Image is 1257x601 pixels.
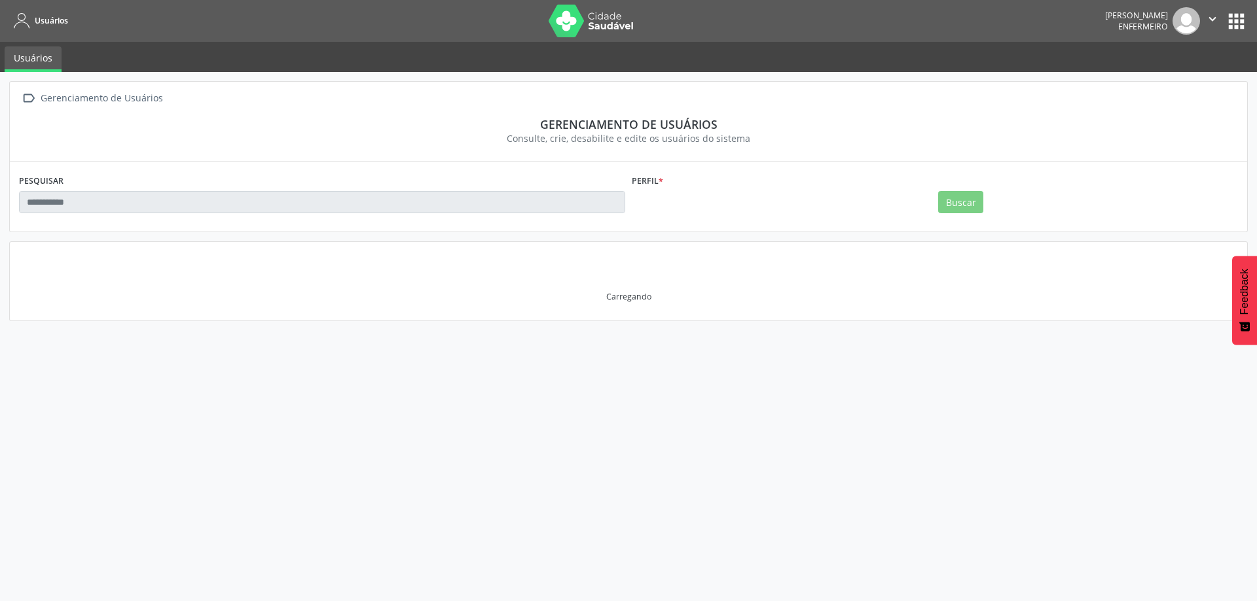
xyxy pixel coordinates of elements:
a: Usuários [9,10,68,31]
button: Feedback - Mostrar pesquisa [1232,256,1257,345]
span: Feedback [1239,269,1250,315]
button: Buscar [938,191,983,213]
span: Enfermeiro [1118,21,1168,32]
a:  Gerenciamento de Usuários [19,89,165,108]
i:  [19,89,38,108]
div: Consulte, crie, desabilite e edite os usuários do sistema [28,131,1229,145]
img: img [1173,7,1200,35]
button:  [1200,7,1225,35]
div: Carregando [606,291,651,302]
div: Gerenciamento de usuários [28,117,1229,131]
div: [PERSON_NAME] [1105,10,1168,21]
button: apps [1225,10,1248,33]
a: Usuários [5,46,62,72]
label: Perfil [632,171,663,191]
div: Gerenciamento de Usuários [38,89,165,108]
i:  [1205,12,1220,26]
span: Usuários [35,15,68,26]
label: PESQUISAR [19,171,64,191]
